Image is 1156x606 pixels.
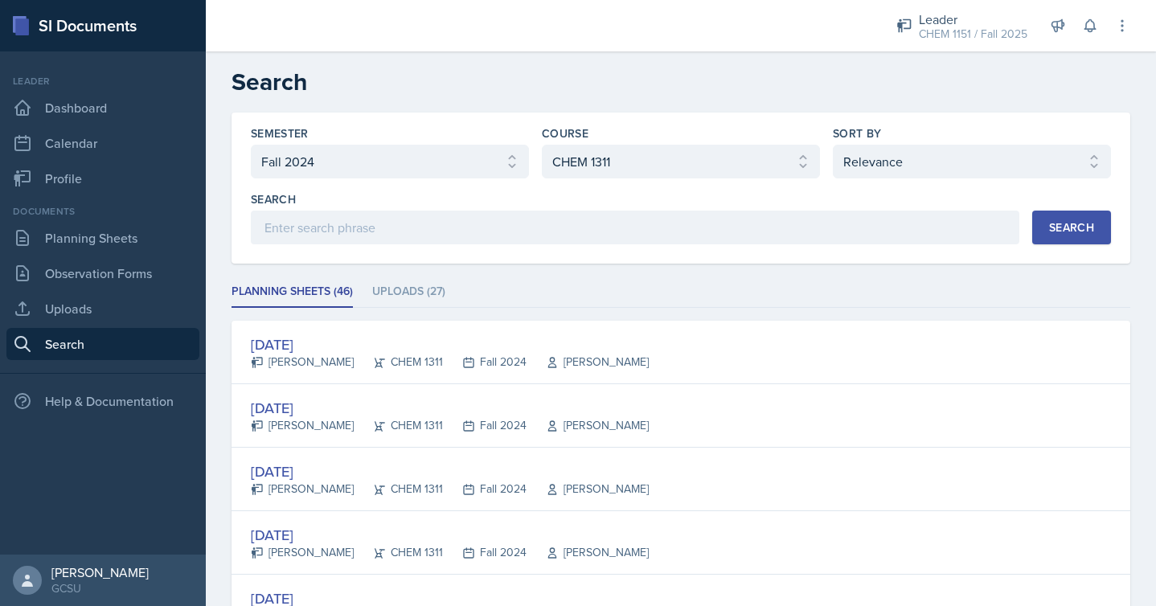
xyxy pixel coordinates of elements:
a: Uploads [6,293,199,325]
div: [PERSON_NAME] [251,544,354,561]
li: Planning Sheets (46) [232,276,353,308]
label: Search [251,191,296,207]
label: Sort By [833,125,881,141]
label: Semester [251,125,309,141]
h2: Search [232,68,1130,96]
div: [PERSON_NAME] [251,481,354,497]
div: Documents [6,204,199,219]
div: CHEM 1311 [354,354,443,371]
div: [DATE] [251,524,649,546]
div: CHEM 1311 [354,417,443,434]
div: CHEM 1311 [354,481,443,497]
div: [PERSON_NAME] [527,354,649,371]
input: Enter search phrase [251,211,1019,244]
div: CHEM 1311 [354,544,443,561]
div: [DATE] [251,397,649,419]
div: Fall 2024 [443,481,527,497]
div: [PERSON_NAME] [527,417,649,434]
div: Fall 2024 [443,544,527,561]
li: Uploads (27) [372,276,445,308]
div: [DATE] [251,461,649,482]
a: Calendar [6,127,199,159]
a: Search [6,328,199,360]
a: Profile [6,162,199,194]
a: Dashboard [6,92,199,124]
a: Planning Sheets [6,222,199,254]
button: Search [1032,211,1111,244]
div: Fall 2024 [443,354,527,371]
div: [PERSON_NAME] [251,354,354,371]
div: Leader [919,10,1027,29]
div: Search [1049,221,1094,234]
div: Leader [6,74,199,88]
div: [DATE] [251,334,649,355]
div: [PERSON_NAME] [251,417,354,434]
div: [PERSON_NAME] [527,481,649,497]
div: Help & Documentation [6,385,199,417]
div: [PERSON_NAME] [527,544,649,561]
div: CHEM 1151 / Fall 2025 [919,26,1027,43]
div: [PERSON_NAME] [51,564,149,580]
label: Course [542,125,588,141]
div: GCSU [51,580,149,596]
a: Observation Forms [6,257,199,289]
div: Fall 2024 [443,417,527,434]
